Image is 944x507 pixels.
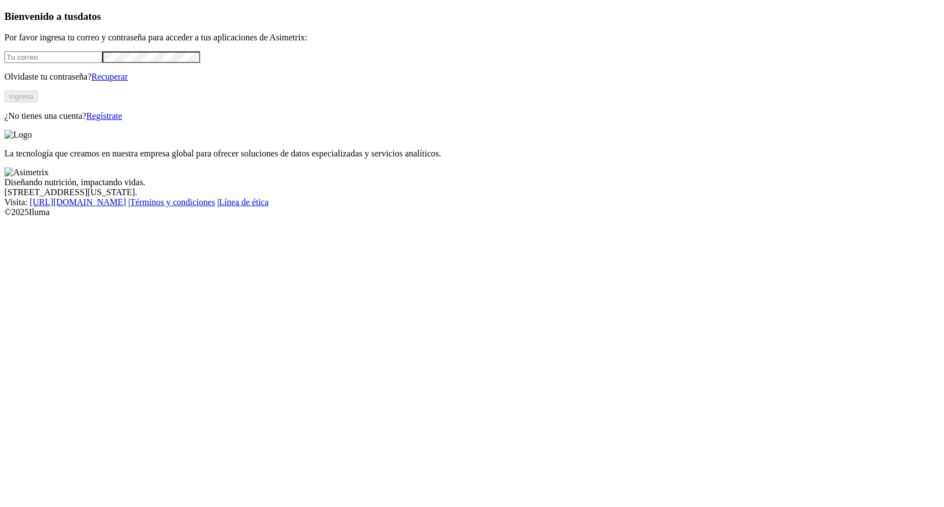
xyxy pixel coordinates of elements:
div: [STREET_ADDRESS][US_STATE]. [4,187,940,197]
p: La tecnología que creamos en nuestra empresa global para ofrecer soluciones de datos especializad... [4,149,940,159]
span: datos [77,11,101,22]
input: Tu correo [4,51,102,63]
p: ¿No tienes una cuenta? [4,111,940,121]
button: Ingresa [4,91,38,102]
p: Por favor ingresa tu correo y contraseña para acceder a tus aplicaciones de Asimetrix: [4,33,940,43]
a: Términos y condiciones [130,197,215,207]
p: Olvidaste tu contraseña? [4,72,940,82]
a: Línea de ética [219,197,269,207]
div: © 2025 Iluma [4,207,940,217]
div: Visita : | | [4,197,940,207]
a: Regístrate [86,111,122,121]
div: Diseñando nutrición, impactando vidas. [4,177,940,187]
a: [URL][DOMAIN_NAME] [30,197,126,207]
h3: Bienvenido a tus [4,11,940,23]
img: Asimetrix [4,168,49,177]
a: Recuperar [91,72,128,81]
img: Logo [4,130,32,140]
